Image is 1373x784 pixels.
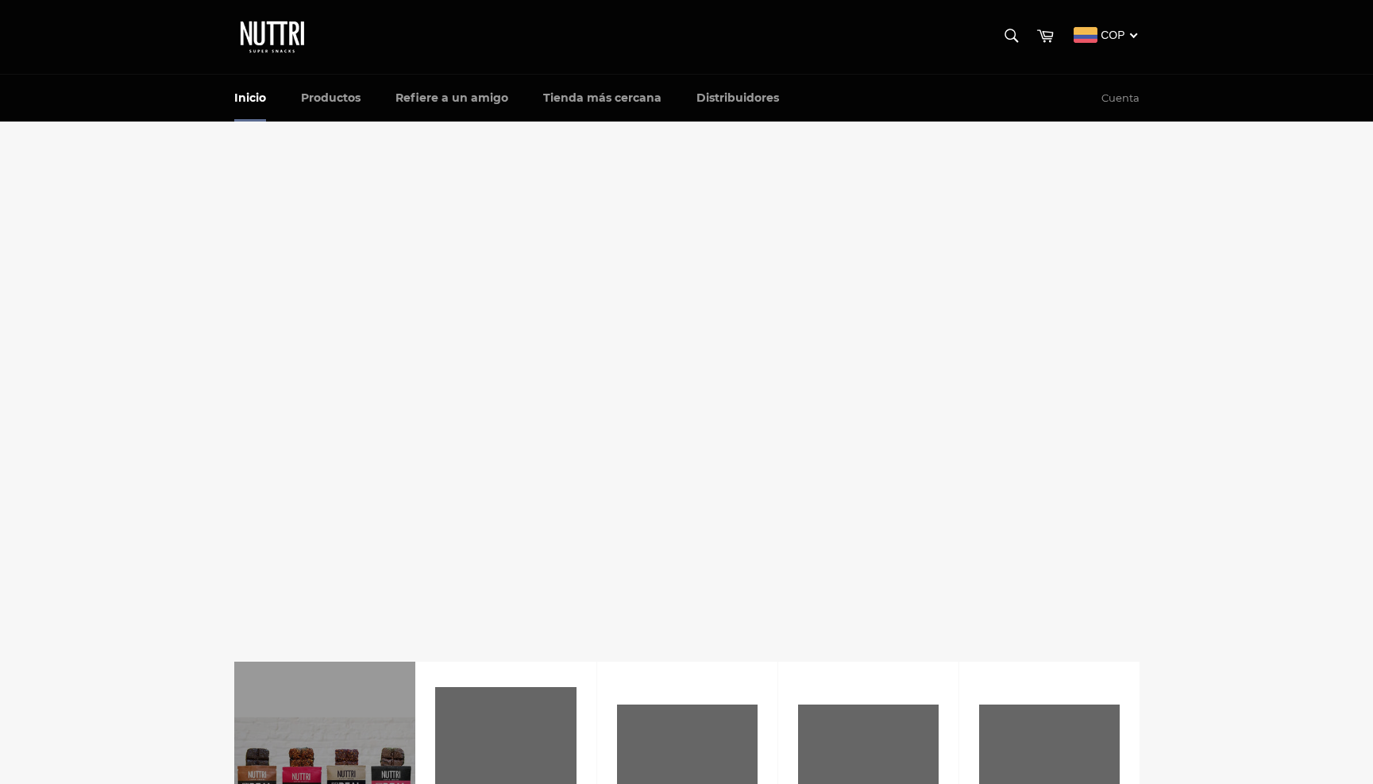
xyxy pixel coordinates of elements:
[285,75,376,122] a: Productos
[527,75,677,122] a: Tienda más cercana
[218,75,282,122] a: Inicio
[380,75,524,122] a: Refiere a un amigo
[1101,29,1124,41] span: COP
[681,75,795,122] a: Distribuidores
[234,16,314,58] img: Nuttri
[1093,75,1147,122] a: Cuenta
